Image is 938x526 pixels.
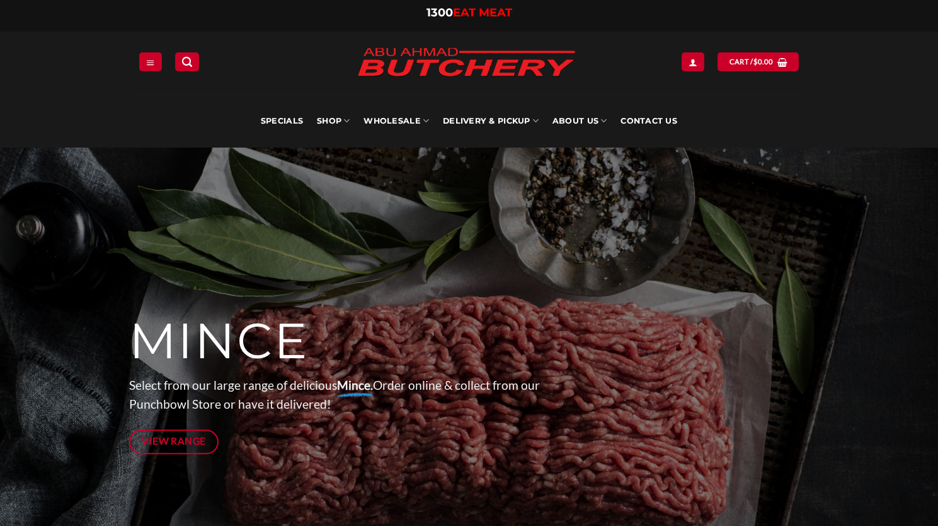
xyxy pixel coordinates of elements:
[753,57,774,66] bdi: 0.00
[753,56,758,67] span: $
[142,433,206,449] span: View Range
[682,52,704,71] a: Login
[317,95,350,148] a: SHOP
[129,430,219,454] a: View Range
[552,95,607,148] a: About Us
[621,95,677,148] a: Contact Us
[426,6,453,20] span: 1300
[261,95,303,148] a: Specials
[718,52,799,71] a: View cart
[443,95,539,148] a: Delivery & Pickup
[129,311,309,371] span: MINCE
[363,95,429,148] a: Wholesale
[426,6,512,20] a: 1300EAT MEAT
[337,378,373,392] strong: Mince.
[129,378,540,412] span: Select from our large range of delicious Order online & collect from our Punchbowl Store or have ...
[453,6,512,20] span: EAT MEAT
[175,52,199,71] a: Search
[729,56,774,67] span: Cart /
[346,39,586,87] img: Abu Ahmad Butchery
[139,52,162,71] a: Menu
